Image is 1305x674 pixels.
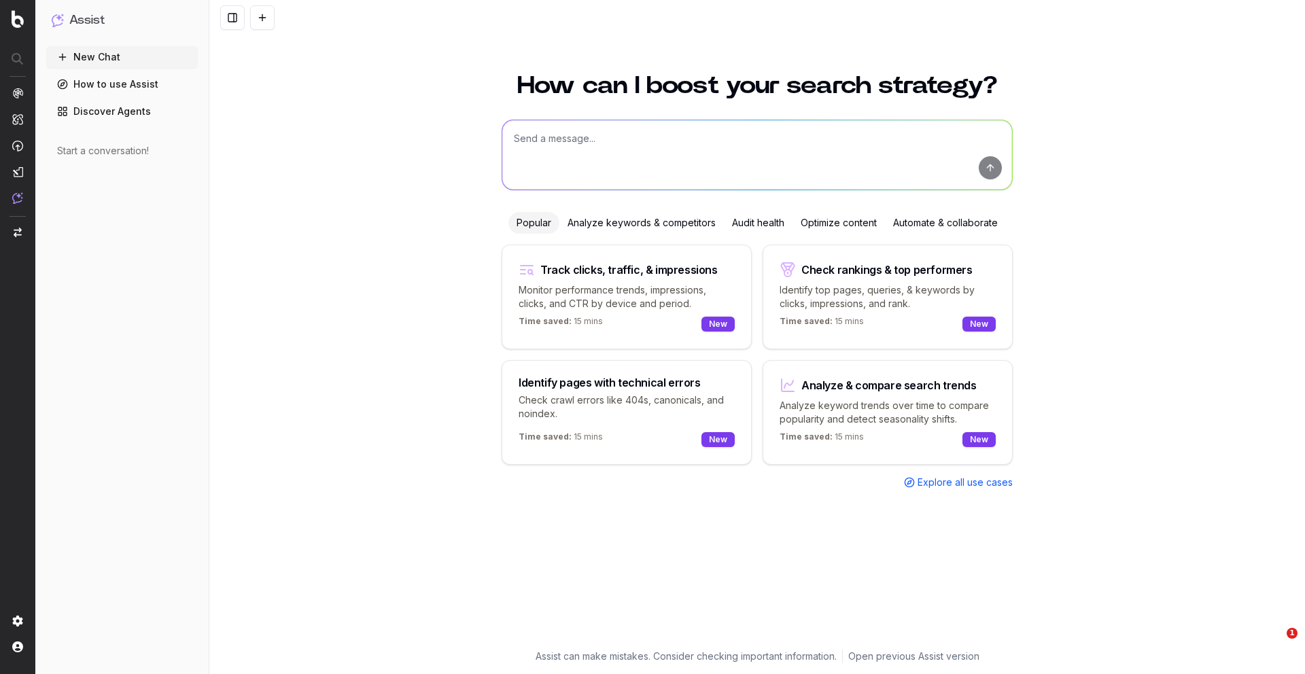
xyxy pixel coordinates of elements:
[519,393,735,426] p: Check crawl errors like 404s, canonicals, and noindex.
[885,212,1006,234] div: Automate & collaborate
[793,212,885,234] div: Optimize content
[12,113,23,125] img: Intelligence
[780,316,864,332] p: 15 mins
[848,650,979,663] a: Open previous Assist version
[519,316,572,326] span: Time saved:
[780,431,864,448] p: 15 mins
[12,140,23,152] img: Activation
[12,166,23,177] img: Studio
[962,432,996,447] div: New
[12,88,23,99] img: Analytics
[502,73,1013,98] h1: How can I boost your search strategy?
[12,10,24,28] img: Botify logo
[519,283,735,311] p: Monitor performance trends, impressions, clicks, and CTR by device and period.
[1259,628,1291,660] iframe: Intercom live chat
[519,431,572,442] span: Time saved:
[519,377,701,388] div: Identify pages with technical errors
[12,616,23,626] img: Setting
[559,212,724,234] div: Analyze keywords & competitors
[780,399,996,426] p: Analyze keyword trends over time to compare popularity and detect seasonality shifts.
[536,650,837,663] p: Assist can make mistakes. Consider checking important information.
[540,264,718,275] div: Track clicks, traffic, & impressions
[508,212,559,234] div: Popular
[904,476,1013,489] a: Explore all use cases
[780,283,996,311] p: Identify top pages, queries, & keywords by clicks, impressions, and rank.
[724,212,793,234] div: Audit health
[46,46,198,68] button: New Chat
[69,11,105,30] h1: Assist
[1287,628,1298,639] span: 1
[780,431,833,442] span: Time saved:
[801,264,973,275] div: Check rankings & top performers
[14,228,22,237] img: Switch project
[801,380,977,391] div: Analyze & compare search trends
[519,431,603,448] p: 15 mins
[46,73,198,95] a: How to use Assist
[701,317,735,332] div: New
[12,192,23,204] img: Assist
[46,101,198,122] a: Discover Agents
[52,14,64,26] img: Assist
[52,11,192,30] button: Assist
[918,476,1013,489] span: Explore all use cases
[780,316,833,326] span: Time saved:
[701,432,735,447] div: New
[519,316,603,332] p: 15 mins
[57,144,187,158] div: Start a conversation!
[962,317,996,332] div: New
[12,641,23,652] img: My account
